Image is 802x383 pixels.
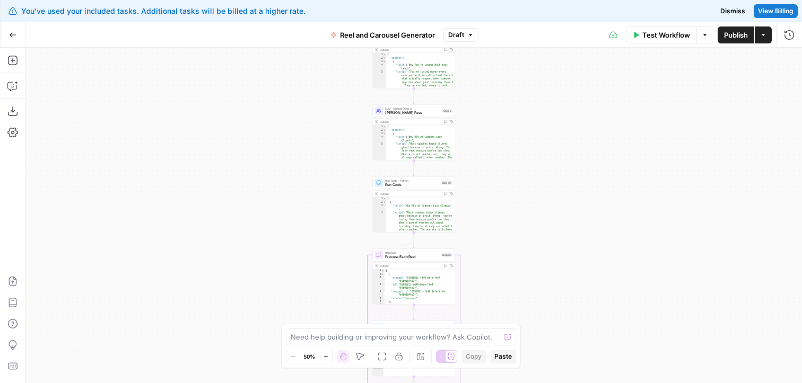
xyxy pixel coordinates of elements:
[373,129,386,132] div: 2
[442,109,452,113] div: Step 2
[340,30,435,40] span: Reel and Carousel Generator
[373,300,385,304] div: 7
[385,323,439,327] span: Call API
[373,290,385,297] div: 5
[380,264,440,268] div: Output
[385,182,439,188] span: Run Code
[324,26,441,43] button: Reel and Carousel Generator
[373,276,385,283] div: 3
[373,125,386,129] div: 1
[383,201,386,204] span: Toggle code folding, rows 2 through 12
[373,32,455,88] div: Output{ "content":[ { "title":"Why You're Losing Half Your Leads", "script":"You're losing money ...
[381,269,385,273] span: Toggle code folding, rows 1 through 68
[490,350,516,363] button: Paste
[373,136,386,142] div: 4
[373,104,455,161] div: LLM · Claude Opus 4[PERSON_NAME] PassStep 2Output{ "content":[ { "title":"Why 90% of Coaches Lose...
[413,233,415,248] g: Edge from step_24 to step_20
[380,120,440,124] div: Output
[385,254,439,260] span: Process Each Reel
[626,26,696,43] button: Test Workflow
[373,142,386,177] div: 5
[373,197,386,201] div: 1
[383,132,386,136] span: Toggle code folding, rows 3 through 13
[373,297,385,300] div: 6
[373,201,386,204] div: 2
[383,60,386,64] span: Toggle code folding, rows 3 through 13
[373,64,386,70] div: 4
[718,26,754,43] button: Publish
[466,352,482,361] span: Copy
[441,253,452,257] div: Step 20
[385,110,440,115] span: [PERSON_NAME] Pass
[461,350,486,363] button: Copy
[380,48,440,52] div: Output
[8,6,509,16] div: You've used your included tasks. Additional tasks will be billed at a higher rate.
[716,4,749,18] button: Dismiss
[385,251,439,255] span: Iteration
[373,132,386,136] div: 3
[413,305,415,320] g: Edge from step_20 to step_22
[373,248,455,305] div: IterationProcess Each ReelStep 20TestOutput[ { "attempt":"0198681c-fd49-8efe-ffe4 -764b91844b1f",...
[754,4,798,18] a: View Billing
[373,211,386,249] div: 4
[373,320,455,377] div: Call APISend Reel to WebhookStep 22Output{ "attempt":"0198681d-00cb-ad67-5b5e -1047b4bbd425", "id...
[385,179,439,183] span: Run Code · Python
[303,352,315,361] span: 50%
[383,197,386,201] span: Toggle code folding, rows 1 through 119
[413,88,415,104] g: Edge from step_1 to step_2
[373,204,386,211] div: 3
[758,6,794,16] span: View Billing
[373,60,386,64] div: 3
[381,304,385,307] span: Toggle code folding, rows 8 through 13
[494,352,512,361] span: Paste
[373,70,386,115] div: 5
[383,57,386,60] span: Toggle code folding, rows 2 through 109
[724,30,748,40] span: Publish
[448,30,464,40] span: Draft
[720,6,745,16] span: Dismiss
[373,53,386,57] div: 1
[373,273,385,277] div: 2
[443,28,478,42] button: Draft
[381,273,385,277] span: Toggle code folding, rows 2 through 7
[373,269,385,273] div: 1
[373,57,386,60] div: 2
[383,129,386,132] span: Toggle code folding, rows 2 through 120
[373,283,385,290] div: 4
[383,125,386,129] span: Toggle code folding, rows 1 through 121
[380,192,440,196] div: Output
[385,106,440,111] span: LLM · Claude Opus 4
[373,176,455,233] div: Run Code · PythonRun CodeStep 24TestOutput[ { "title":"Why 90% of Coaches Lose Clients" , "script...
[642,30,690,40] span: Test Workflow
[441,181,453,185] div: Step 24
[413,161,415,176] g: Edge from step_2 to step_24
[383,53,386,57] span: Toggle code folding, rows 1 through 110
[373,304,385,307] div: 8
